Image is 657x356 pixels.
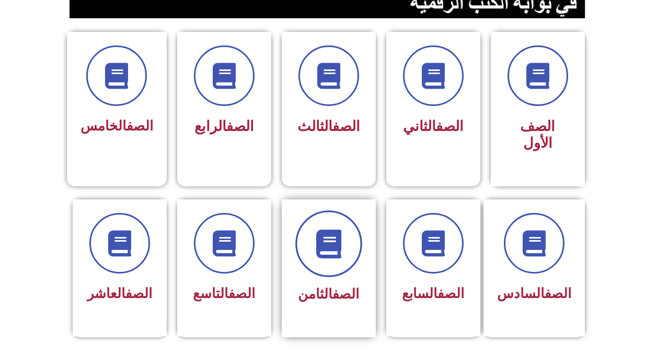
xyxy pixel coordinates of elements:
[497,286,571,301] span: السادس
[297,118,360,135] span: الثالث
[125,286,152,301] a: الصف
[403,118,464,135] span: الثاني
[80,118,153,134] span: الخامس
[332,118,360,135] a: الصف
[226,118,254,135] a: الصف
[437,286,464,301] a: الصف
[298,286,359,302] span: الثامن
[402,286,464,301] span: السابع
[436,118,464,135] a: الصف
[126,118,153,134] a: الصف
[194,118,254,135] span: الرابع
[193,286,255,301] span: التاسع
[545,286,571,301] a: الصف
[520,118,555,151] span: الصف الأول
[332,286,359,302] a: الصف
[87,286,152,301] span: العاشر
[228,286,255,301] a: الصف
